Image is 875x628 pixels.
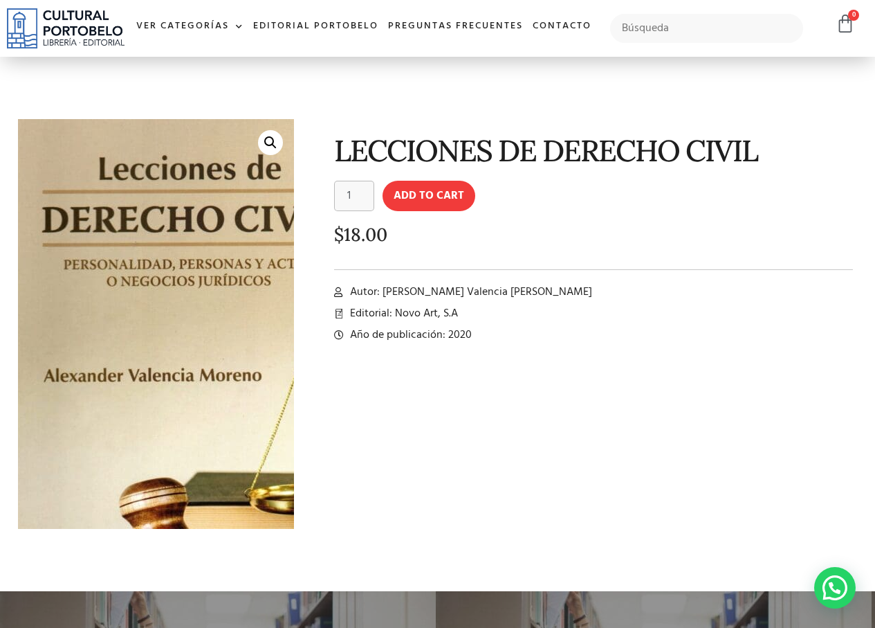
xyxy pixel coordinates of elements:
bdi: 18.00 [334,223,387,246]
span: Editorial: Novo Art, S.A [347,305,458,322]
a: 0 [836,14,855,34]
button: Add to cart [383,181,475,211]
span: Año de publicación: 2020 [347,327,472,343]
a: Preguntas frecuentes [383,12,528,42]
span: 0 [848,10,859,21]
span: $ [334,223,344,246]
a: Editorial Portobelo [248,12,383,42]
a: Ver Categorías [131,12,248,42]
a: Contacto [528,12,596,42]
input: Product quantity [334,181,374,211]
input: Búsqueda [610,14,803,43]
h1: LECCIONES DE DERECHO CIVIL [334,134,853,167]
a: 🔍 [258,130,283,155]
span: Autor: [PERSON_NAME] Valencia [PERSON_NAME] [347,284,592,300]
